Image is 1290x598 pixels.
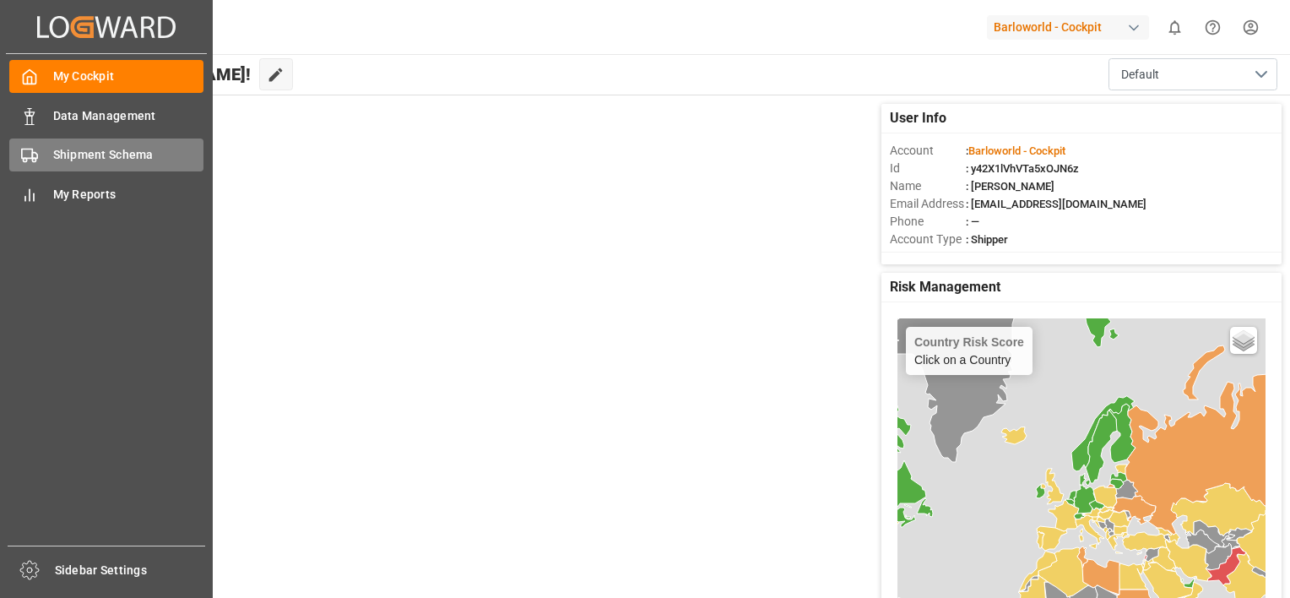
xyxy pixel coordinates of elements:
[914,335,1024,349] h4: Country Risk Score
[966,180,1054,193] span: : [PERSON_NAME]
[9,177,203,210] a: My Reports
[890,160,966,177] span: Id
[890,142,966,160] span: Account
[966,215,979,228] span: : —
[966,233,1008,246] span: : Shipper
[53,68,204,85] span: My Cockpit
[1194,8,1232,46] button: Help Center
[53,107,204,125] span: Data Management
[1156,8,1194,46] button: show 0 new notifications
[55,562,206,579] span: Sidebar Settings
[890,108,946,128] span: User Info
[890,231,966,248] span: Account Type
[69,58,251,90] span: Hello [PERSON_NAME]!
[890,195,966,213] span: Email Address
[966,198,1146,210] span: : [EMAIL_ADDRESS][DOMAIN_NAME]
[9,139,203,171] a: Shipment Schema
[1121,66,1159,84] span: Default
[53,146,204,164] span: Shipment Schema
[968,144,1065,157] span: Barloworld - Cockpit
[890,177,966,195] span: Name
[1230,327,1257,354] a: Layers
[987,15,1149,40] div: Barloworld - Cockpit
[966,162,1079,175] span: : y42X1lVhVTa5xOJN6z
[1108,58,1277,90] button: open menu
[9,60,203,93] a: My Cockpit
[890,277,1000,297] span: Risk Management
[53,186,204,204] span: My Reports
[914,335,1024,367] div: Click on a Country
[9,99,203,132] a: Data Management
[966,144,1065,157] span: :
[987,11,1156,43] button: Barloworld - Cockpit
[890,213,966,231] span: Phone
